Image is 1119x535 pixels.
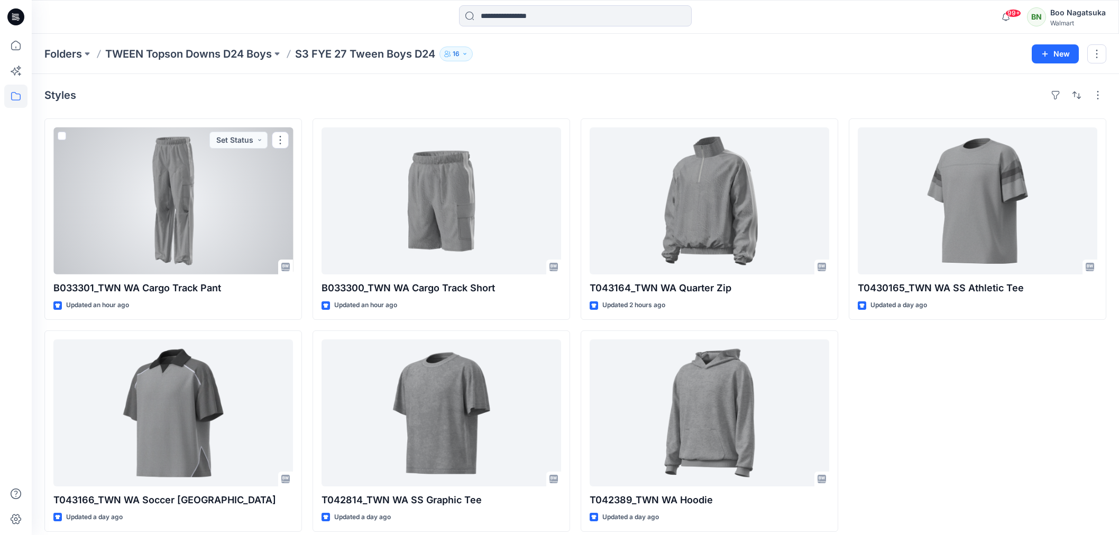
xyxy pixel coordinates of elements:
a: T043164_TWN WA Quarter Zip [590,127,829,274]
span: 99+ [1005,9,1021,17]
p: Updated a day ago [870,300,927,311]
div: Boo Nagatsuka [1050,6,1106,19]
a: B033301_TWN WA Cargo Track Pant [53,127,293,274]
a: B033300_TWN WA Cargo Track Short [322,127,561,274]
p: Updated an hour ago [66,300,129,311]
div: Walmart [1050,19,1106,27]
div: BN [1027,7,1046,26]
a: T0430165_TWN WA SS Athletic Tee [858,127,1097,274]
p: S3 FYE 27 Tween Boys D24 [295,47,435,61]
p: B033301_TWN WA Cargo Track Pant [53,281,293,296]
a: TWEEN Topson Downs D24 Boys [105,47,272,61]
p: 16 [453,48,460,60]
p: T042389_TWN WA Hoodie [590,493,829,508]
p: Updated a day ago [334,512,391,523]
a: T042814_TWN WA SS Graphic Tee [322,339,561,486]
p: Updated a day ago [66,512,123,523]
a: T042389_TWN WA Hoodie [590,339,829,486]
button: New [1032,44,1079,63]
a: T043166_TWN WA Soccer Jersey [53,339,293,486]
p: T0430165_TWN WA SS Athletic Tee [858,281,1097,296]
p: Updated a day ago [602,512,659,523]
p: T043164_TWN WA Quarter Zip [590,281,829,296]
p: T042814_TWN WA SS Graphic Tee [322,493,561,508]
h4: Styles [44,89,76,102]
a: Folders [44,47,82,61]
p: Updated an hour ago [334,300,397,311]
p: B033300_TWN WA Cargo Track Short [322,281,561,296]
button: 16 [439,47,473,61]
p: T043166_TWN WA Soccer [GEOGRAPHIC_DATA] [53,493,293,508]
p: Updated 2 hours ago [602,300,665,311]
